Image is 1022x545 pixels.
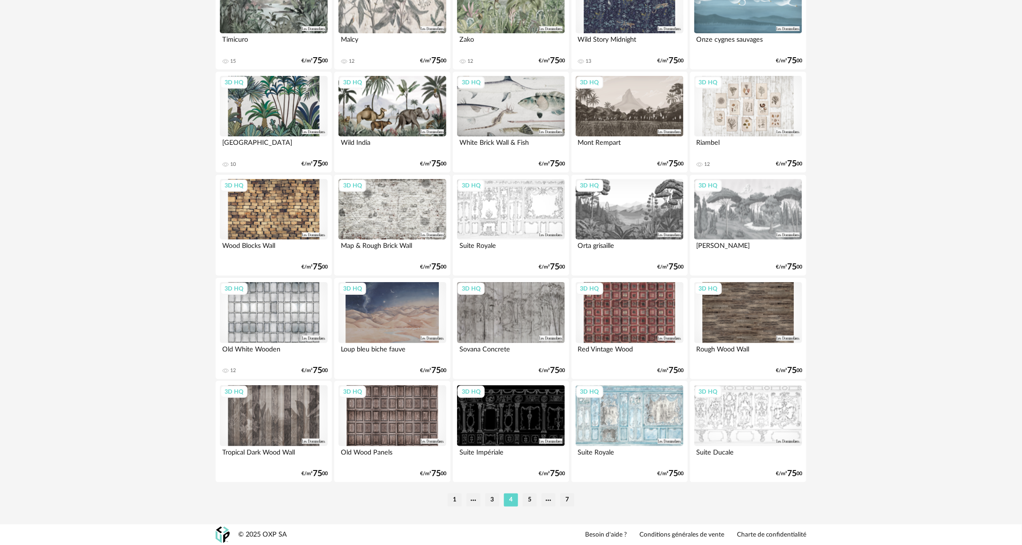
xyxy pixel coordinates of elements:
div: 3D HQ [339,76,366,89]
span: 75 [550,367,559,374]
div: 3D HQ [339,179,366,192]
span: 75 [787,58,797,64]
span: 75 [431,161,441,167]
a: 3D HQ Mont Rempart €/m²7500 [571,72,688,173]
div: Rough Wood Wall [694,343,802,362]
a: 3D HQ White Brick Wall & Fish €/m²7500 [453,72,569,173]
div: 12 [467,58,473,65]
div: €/m² 00 [420,470,446,477]
div: €/m² 00 [657,264,684,270]
span: 75 [787,470,797,477]
a: 3D HQ Red Vintage Wood €/m²7500 [571,278,688,379]
div: 3D HQ [695,283,722,295]
div: €/m² 00 [539,58,565,64]
span: 75 [787,161,797,167]
a: 3D HQ Sovana Concrete €/m²7500 [453,278,569,379]
a: 3D HQ Tropical Dark Wood Wall €/m²7500 [216,381,332,482]
a: 3D HQ Wild India €/m²7500 [334,72,451,173]
li: 4 [504,493,518,507]
div: 3D HQ [220,386,248,398]
div: Wood Blocks Wall [220,239,328,258]
div: Suite Impériale [457,446,565,465]
div: Map & Rough Brick Wall [338,239,446,258]
div: © 2025 OXP SA [238,530,287,539]
span: 75 [787,367,797,374]
div: €/m² 00 [776,367,802,374]
div: 3D HQ [220,76,248,89]
div: Suite Ducale [694,446,802,465]
div: €/m² 00 [776,264,802,270]
div: Timicuro [220,33,328,52]
div: €/m² 00 [539,470,565,477]
a: 3D HQ Old White Wooden 12 €/m²7500 [216,278,332,379]
div: 15 [230,58,236,65]
div: 3D HQ [458,179,485,192]
a: 3D HQ Suite Impériale €/m²7500 [453,381,569,482]
div: €/m² 00 [657,367,684,374]
div: Loup bleu biche fauve [338,343,446,362]
div: [GEOGRAPHIC_DATA] [220,136,328,155]
div: €/m² 00 [776,161,802,167]
div: 3D HQ [339,386,366,398]
div: 3D HQ [695,386,722,398]
div: €/m² 00 [539,264,565,270]
span: 75 [669,367,678,374]
span: 75 [431,264,441,270]
div: 3D HQ [220,179,248,192]
div: €/m² 00 [420,58,446,64]
a: 3D HQ Orta grisaille €/m²7500 [571,175,688,276]
div: 3D HQ [576,179,603,192]
div: €/m² 00 [301,367,328,374]
div: 3D HQ [576,283,603,295]
a: Charte de confidentialité [737,531,806,539]
li: 1 [448,493,462,507]
a: 3D HQ Suite Ducale €/m²7500 [690,381,806,482]
span: 75 [313,161,322,167]
div: €/m² 00 [776,58,802,64]
div: 10 [230,161,236,168]
div: Malcy [338,33,446,52]
div: Wild India [338,136,446,155]
span: 75 [431,470,441,477]
a: 3D HQ Rough Wood Wall €/m²7500 [690,278,806,379]
div: Wild Story Midnight [576,33,684,52]
div: €/m² 00 [776,470,802,477]
div: Old Wood Panels [338,446,446,465]
span: 75 [669,58,678,64]
div: €/m² 00 [420,161,446,167]
div: €/m² 00 [539,161,565,167]
div: Tropical Dark Wood Wall [220,446,328,465]
div: €/m² 00 [657,58,684,64]
div: €/m² 00 [301,58,328,64]
a: 3D HQ Map & Rough Brick Wall €/m²7500 [334,175,451,276]
span: 75 [313,264,322,270]
div: €/m² 00 [301,470,328,477]
a: Besoin d'aide ? [585,531,627,539]
span: 75 [431,58,441,64]
a: 3D HQ Suite Royale €/m²7500 [453,175,569,276]
a: 3D HQ Loup bleu biche fauve €/m²7500 [334,278,451,379]
div: Mont Rempart [576,136,684,155]
div: 3D HQ [576,76,603,89]
div: 3D HQ [339,283,366,295]
li: 7 [560,493,574,507]
div: [PERSON_NAME] [694,239,802,258]
a: Conditions générales de vente [639,531,724,539]
div: Riambel [694,136,802,155]
a: 3D HQ Suite Royale €/m²7500 [571,381,688,482]
div: 3D HQ [695,179,722,192]
div: 3D HQ [695,76,722,89]
div: €/m² 00 [539,367,565,374]
span: 75 [313,367,322,374]
div: 3D HQ [458,386,485,398]
span: 75 [669,470,678,477]
span: 75 [313,58,322,64]
a: 3D HQ Old Wood Panels €/m²7500 [334,381,451,482]
a: 3D HQ [PERSON_NAME] €/m²7500 [690,175,806,276]
div: Onze cygnes sauvages [694,33,802,52]
div: €/m² 00 [301,264,328,270]
li: 3 [485,493,499,507]
div: 12 [230,367,236,374]
span: 75 [550,264,559,270]
div: 3D HQ [458,283,485,295]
